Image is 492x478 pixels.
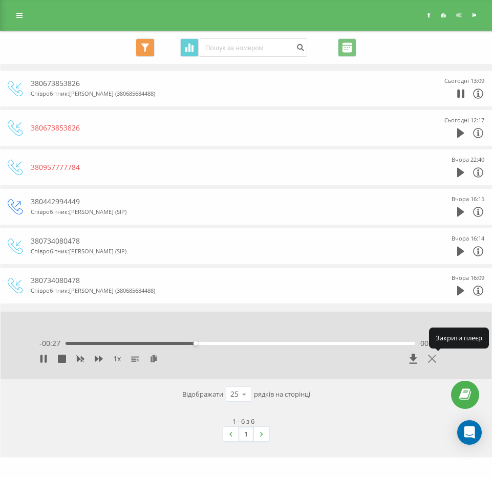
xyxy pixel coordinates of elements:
[232,416,254,426] div: 1 - 6 з 6
[444,76,484,86] div: Сьогодні 13:09
[31,123,418,133] div: 380673853826
[31,78,418,89] div: 380673853826
[230,389,239,399] div: 25
[452,273,484,283] div: Вчора 16:09
[31,236,418,246] div: 380734080478
[31,197,418,207] div: 380442994449
[452,233,484,244] div: Вчора 16:14
[239,427,254,441] a: 1
[182,389,223,399] span: Відображати
[31,275,418,286] div: 380734080478
[31,286,418,296] div: Співробітник : [PERSON_NAME] (380685684488)
[31,207,418,217] div: Співробітник : [PERSON_NAME] (SIP)
[39,338,66,349] span: - 00:27
[452,155,484,165] div: Вчора 22:40
[199,38,307,57] input: Пошук за номером
[194,341,198,345] div: Accessibility label
[452,194,484,204] div: Вчора 16:15
[457,420,482,445] div: Open Intercom Messenger
[31,89,418,99] div: Співробітник : [PERSON_NAME] (380685684488)
[444,115,484,125] div: Сьогодні 12:17
[31,246,418,256] div: Співробітник : [PERSON_NAME] (SIP)
[254,389,310,399] span: рядків на сторінці
[31,162,418,172] div: 380957777784
[113,354,121,364] span: 1 x
[429,328,489,348] div: Закрити плеєр
[420,338,439,349] span: 00:16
